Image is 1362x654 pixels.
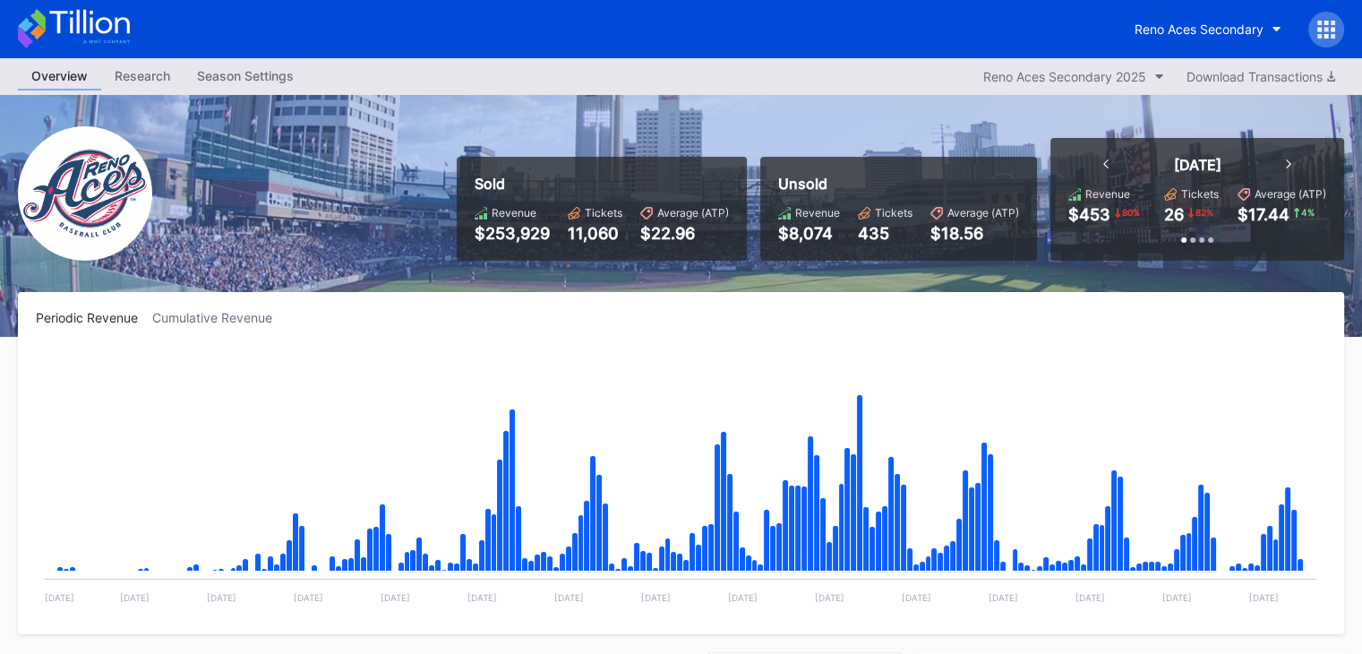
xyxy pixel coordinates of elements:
div: Average (ATP) [947,206,1019,219]
text: [DATE] [728,592,758,603]
div: Revenue [795,206,840,219]
svg: Chart title [36,348,1325,616]
text: [DATE] [207,592,236,603]
text: [DATE] [45,592,74,603]
button: Reno Aces Secondary [1121,13,1295,46]
text: [DATE] [989,592,1018,603]
text: [DATE] [554,592,584,603]
text: [DATE] [467,592,497,603]
div: Research [101,63,184,89]
img: RenoAces.png [18,126,152,261]
div: Sold [475,175,729,193]
div: $17.44 [1238,205,1289,224]
div: Season Settings [184,63,307,89]
text: [DATE] [815,592,844,603]
div: Average (ATP) [1255,187,1326,201]
a: Research [101,63,184,90]
text: [DATE] [1075,592,1105,603]
div: Unsold [778,175,1019,193]
text: [DATE] [381,592,410,603]
div: Tickets [1181,187,1219,201]
div: Download Transactions [1186,69,1335,84]
div: Periodic Revenue [36,310,152,325]
button: Download Transactions [1178,65,1344,89]
div: Revenue [1085,187,1130,201]
div: Reno Aces Secondary [1135,22,1263,37]
text: [DATE] [902,592,931,603]
div: [DATE] [1174,156,1221,174]
div: Reno Aces Secondary 2025 [983,69,1146,84]
div: 435 [858,224,912,243]
text: [DATE] [1249,592,1279,603]
div: Average (ATP) [657,206,729,219]
div: Tickets [585,206,622,219]
div: Tickets [875,206,912,219]
div: $22.96 [640,224,729,243]
text: [DATE] [1162,592,1192,603]
div: $453 [1068,205,1110,224]
text: [DATE] [294,592,323,603]
a: Season Settings [184,63,307,90]
div: 11,060 [568,224,622,243]
text: [DATE] [120,592,150,603]
button: Reno Aces Secondary 2025 [974,65,1173,89]
div: 4 % [1299,205,1316,219]
div: Revenue [492,206,536,219]
div: Cumulative Revenue [152,310,287,325]
div: $18.56 [930,224,1019,243]
div: 80 % [1120,205,1142,219]
text: [DATE] [641,592,671,603]
div: 26 [1164,205,1184,224]
div: $8,074 [778,224,840,243]
div: $253,929 [475,224,550,243]
a: Overview [18,63,101,90]
div: 82 % [1194,205,1215,219]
